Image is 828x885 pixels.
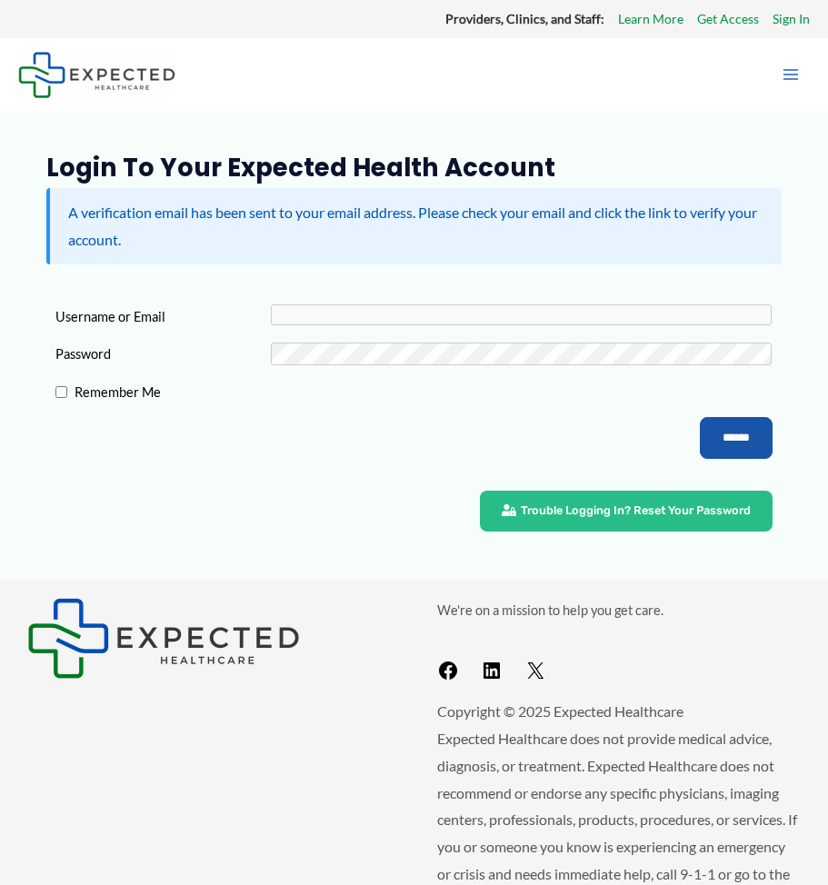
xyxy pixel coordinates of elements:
strong: Providers, Clinics, and Staff: [445,11,604,26]
button: Main menu toggle [772,55,810,94]
label: Remember Me [67,380,283,404]
span: Trouble Logging In? Reset Your Password [521,505,751,517]
a: Learn More [618,7,683,31]
aside: Footer Widget 1 [27,598,392,679]
img: Expected Healthcare Logo - side, dark font, small [18,52,175,98]
aside: Footer Widget 2 [437,598,802,689]
p: We're on a mission to help you get care. [437,598,802,622]
a: Get Access [697,7,759,31]
h1: Login to Your Expected Health Account [46,154,782,184]
p: A verification email has been sent to your email address. Please check your email and click the l... [68,199,763,253]
img: Expected Healthcare Logo - side, dark font, small [27,598,300,679]
span: Copyright © 2025 Expected Healthcare [437,702,683,720]
a: Sign In [773,7,810,31]
a: Trouble Logging In? Reset Your Password [480,491,773,532]
label: Username or Email [55,304,271,329]
label: Password [55,342,271,366]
